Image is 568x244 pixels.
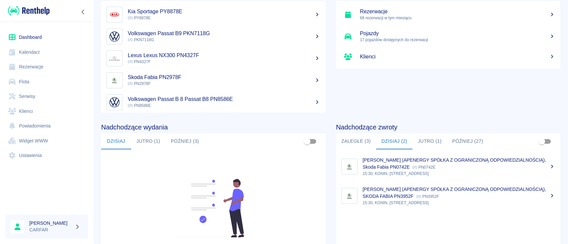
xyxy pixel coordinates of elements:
[360,37,555,43] p: 17 pojazdów dostępnych do rezerwacji
[165,133,204,149] button: Później (3)
[78,8,88,16] button: Zwiń nawigację
[363,200,555,206] p: 15:30, KONIN, [STREET_ADDRESS]
[29,226,72,233] p: CARFAR
[336,181,560,210] a: Image[PERSON_NAME] (APENERGY SPÓŁKA Z OGRANICZONĄ ODPOWIEDZIALNOŚCIĄ), SKODA FABIA PN3952F PN3952...
[336,26,560,47] a: Pojazdy17 pojazdów dostępnych do rezerwacji
[108,8,121,21] img: Image
[128,30,320,37] h5: Volkswagen Passat B9 PKN7118G
[5,45,88,60] a: Kalendarz
[108,74,121,87] img: Image
[101,69,325,91] a: ImageSkoda Fabia PN2978F PN2978F
[360,53,555,60] h5: Klienci
[128,74,320,81] h5: Skoda Fabia PN2978F
[363,187,546,199] p: [PERSON_NAME] (APENERGY SPÓŁKA Z OGRANICZONĄ ODPOWIEDZIALNOŚCIĄ), SKODA FABIA PN3952F
[170,179,256,237] img: Fleet
[5,89,88,104] a: Serwisy
[376,133,413,149] button: Dzisiaj (2)
[336,133,376,149] button: Zaległe (3)
[128,8,320,15] h5: Kia Sportage PY8878E
[343,160,356,173] img: Image
[128,52,320,59] h5: Lexus Lexus NX300 PN4327F
[101,133,131,149] button: Dzisiaj
[336,152,560,181] a: Image[PERSON_NAME] (APENERGY SPÓŁKA Z OGRANICZONĄ ODPOWIEDZIALNOŚCIĄ), Skoda Fabia PN0742E PN0742...
[128,38,154,42] span: PKN7118G
[131,133,165,149] button: Jutro (1)
[5,148,88,163] a: Ustawienia
[5,119,88,133] a: Powiadomienia
[5,30,88,45] a: Dashboard
[5,74,88,89] a: Flota
[363,157,546,170] p: [PERSON_NAME] (APENERGY SPÓŁKA Z OGRANICZONĄ ODPOWIEDZIALNOŚCIĄ), Skoda Fabia PN0742E
[101,91,325,113] a: ImageVolkswagen Passat B 8 Passat B8 PN8586E PN8586E
[101,123,325,131] h4: Nadchodzące wydania
[128,81,151,86] span: PN2978F
[5,59,88,74] a: Rezerwacje
[336,4,560,26] a: Rezerwacje68 rezerwacji w tym miesiącu
[416,194,439,199] p: PN3952F
[5,104,88,119] a: Klienci
[412,165,435,170] p: PN0742E
[101,26,325,47] a: ImageVolkswagen Passat B9 PKN7118G PKN7118G
[101,4,325,26] a: ImageKia Sportage PY8878E PY8878E
[360,15,555,21] p: 68 rezerwacji w tym miesiącu
[360,30,555,37] h5: Pojazdy
[535,135,548,148] span: Pokaż przypisane tylko do mnie
[412,133,447,149] button: Jutro (1)
[128,59,151,64] span: PN4327F
[343,190,356,202] img: Image
[108,30,121,43] img: Image
[108,52,121,65] img: Image
[301,135,313,148] span: Pokaż przypisane tylko do mnie
[5,133,88,148] a: Widget WWW
[336,47,560,66] a: Klienci
[336,123,560,131] h4: Nadchodzące zwroty
[360,8,555,15] h5: Rezerwacje
[5,5,50,16] a: Renthelp logo
[29,220,72,226] h6: [PERSON_NAME]
[128,103,151,108] span: PN8586E
[8,5,50,16] img: Renthelp logo
[363,171,555,177] p: 15:30, KONIN, [STREET_ADDRESS]
[447,133,488,149] button: Później (27)
[101,47,325,69] a: ImageLexus Lexus NX300 PN4327F PN4327F
[128,16,151,20] span: PY8878E
[108,96,121,109] img: Image
[128,96,320,103] h5: Volkswagen Passat B 8 Passat B8 PN8586E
